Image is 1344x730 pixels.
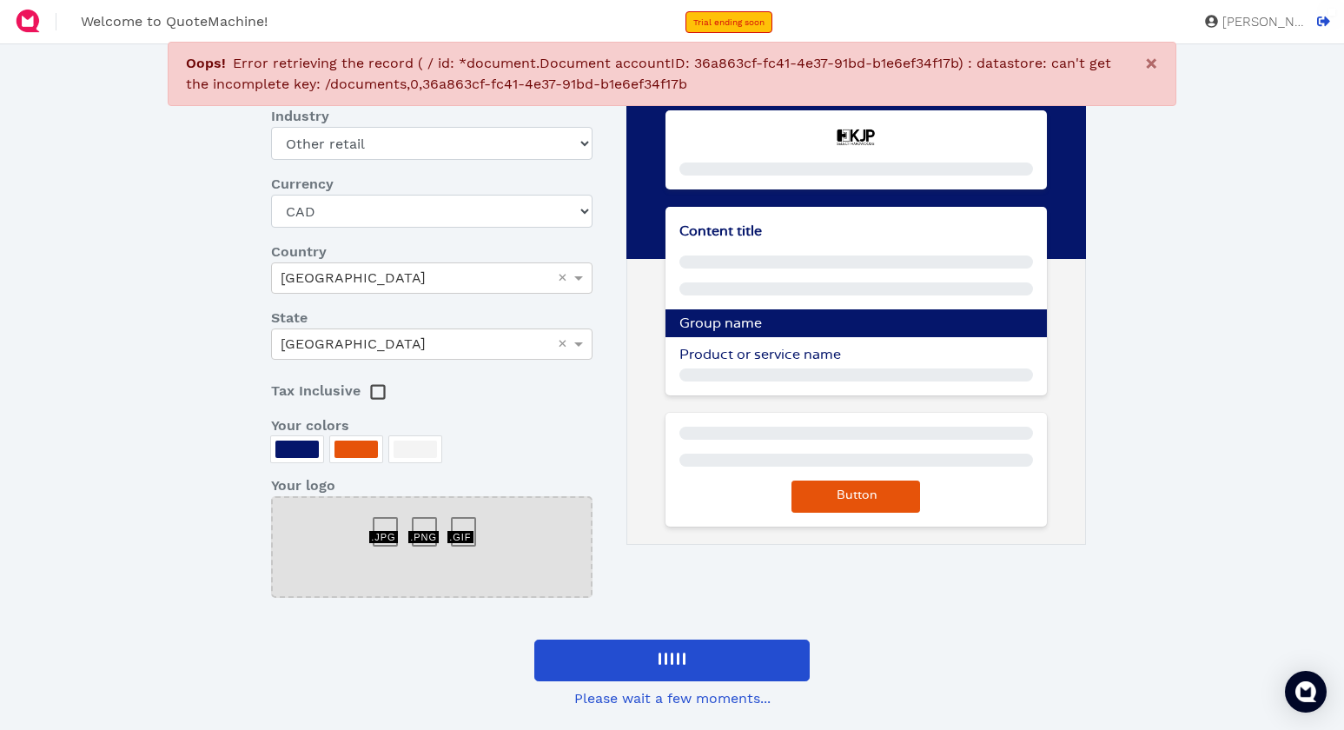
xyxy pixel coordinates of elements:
[271,174,334,195] span: Currency
[281,269,426,286] span: [GEOGRAPHIC_DATA]
[14,7,42,35] img: QuoteM_icon_flat.png
[693,17,765,27] span: Trial ending soon
[186,55,226,71] span: Oops!
[271,106,329,127] span: Industry
[679,348,841,362] span: Product or service name
[685,11,772,33] a: Trial ending soon
[791,481,920,513] button: Button
[555,329,570,359] span: Clear value
[555,263,570,293] span: Clear value
[271,415,349,436] span: Your colors
[679,316,762,330] span: Group name
[271,475,335,496] span: Your logo
[574,688,771,709] span: Please wait a few moments...
[834,126,877,149] img: black-kjp-logo.png
[1128,43,1175,84] button: Close
[271,308,308,328] span: State
[834,489,877,501] span: Button
[81,13,268,30] span: Welcome to QuoteMachine!
[558,269,567,285] span: ×
[558,335,567,351] span: ×
[679,224,762,238] span: Content title
[1145,51,1158,76] span: ×
[281,335,426,352] span: [GEOGRAPHIC_DATA]
[1218,16,1305,29] span: [PERSON_NAME]
[271,242,327,262] span: Country
[186,55,1111,92] span: Error retrieving the record ( / id: *document.Document accountID: 36a863cf-fc41-4e37-91bd-b1e6ef3...
[1285,671,1327,713] div: Open Intercom Messenger
[271,382,361,399] span: Tax Inclusive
